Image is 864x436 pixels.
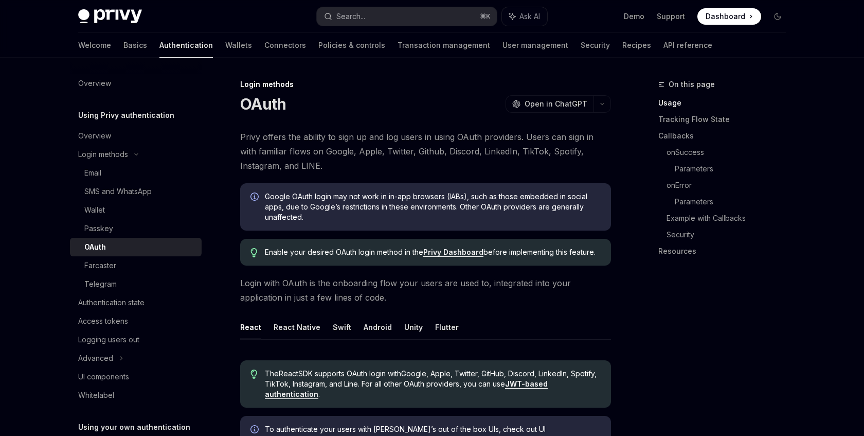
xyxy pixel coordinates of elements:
div: Login methods [78,148,128,161]
a: Parameters [675,194,794,210]
span: ⌘ K [480,12,491,21]
span: Enable your desired OAuth login method in the before implementing this feature. [265,247,601,257]
button: Search...⌘K [317,7,497,26]
a: Overview [70,74,202,93]
div: Login methods [240,79,611,90]
a: User management [502,33,568,58]
a: Welcome [78,33,111,58]
div: Logging users out [78,334,139,346]
a: API reference [663,33,712,58]
div: Search... [336,10,365,23]
a: Security [667,226,794,243]
h5: Using Privy authentication [78,109,174,121]
div: Passkey [84,222,113,235]
a: Overview [70,127,202,145]
a: Tracking Flow State [658,111,794,128]
button: React [240,315,261,339]
button: Android [364,315,392,339]
a: Wallet [70,201,202,219]
div: Access tokens [78,315,128,327]
a: OAuth [70,238,202,256]
a: Dashboard [697,8,761,25]
svg: Info [250,425,261,435]
div: OAuth [84,241,106,253]
span: Google OAuth login may not work in in-app browsers (IABs), such as those embedded in social apps,... [265,191,601,222]
a: Transaction management [398,33,490,58]
span: The React SDK supports OAuth login with Google, Apple, Twitter, GitHub, Discord, LinkedIn, Spotif... [265,369,601,399]
div: Farcaster [84,259,116,272]
a: UI components [70,368,202,386]
svg: Info [250,193,261,203]
svg: Tip [250,370,258,379]
a: Basics [123,33,147,58]
div: Whitelabel [78,389,114,402]
a: Authentication [159,33,213,58]
a: Demo [624,11,644,22]
a: Email [70,164,202,182]
a: Farcaster [70,256,202,275]
div: SMS and WhatsApp [84,185,152,198]
a: Access tokens [70,312,202,330]
a: Telegram [70,275,202,293]
div: Authentication state [78,297,145,309]
h1: OAuth [240,95,286,113]
span: Login with OAuth is the onboarding flow your users are used to, integrated into your application ... [240,276,611,305]
div: Overview [78,77,111,90]
a: Parameters [675,161,794,177]
span: Privy offers the ability to sign up and log users in using OAuth providers. Users can sign in wit... [240,130,611,173]
a: Connectors [264,33,306,58]
a: Whitelabel [70,386,202,405]
span: Open in ChatGPT [525,99,587,109]
a: Support [657,11,685,22]
h5: Using your own authentication [78,421,190,433]
a: SMS and WhatsApp [70,182,202,201]
a: Resources [658,243,794,259]
a: Authentication state [70,293,202,312]
img: dark logo [78,9,142,24]
a: Security [581,33,610,58]
a: Policies & controls [318,33,385,58]
div: Overview [78,130,111,142]
a: Recipes [622,33,651,58]
div: Email [84,167,101,179]
div: Telegram [84,278,117,290]
button: Swift [333,315,351,339]
svg: Tip [250,248,258,257]
a: Usage [658,95,794,111]
div: Wallet [84,204,105,216]
a: Passkey [70,219,202,238]
a: onError [667,177,794,194]
button: Flutter [435,315,459,339]
button: Ask AI [502,7,547,26]
div: Advanced [78,352,113,364]
div: UI components [78,371,129,383]
a: Callbacks [658,128,794,144]
button: Open in ChatGPT [506,95,593,113]
a: Privy Dashboard [423,248,483,257]
span: Dashboard [706,11,745,22]
button: Toggle dark mode [769,8,786,25]
button: React Native [274,315,320,339]
a: Wallets [225,33,252,58]
a: onSuccess [667,144,794,161]
a: Logging users out [70,330,202,349]
button: Unity [404,315,423,339]
span: Ask AI [519,11,540,22]
span: On this page [669,78,715,91]
a: Example with Callbacks [667,210,794,226]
